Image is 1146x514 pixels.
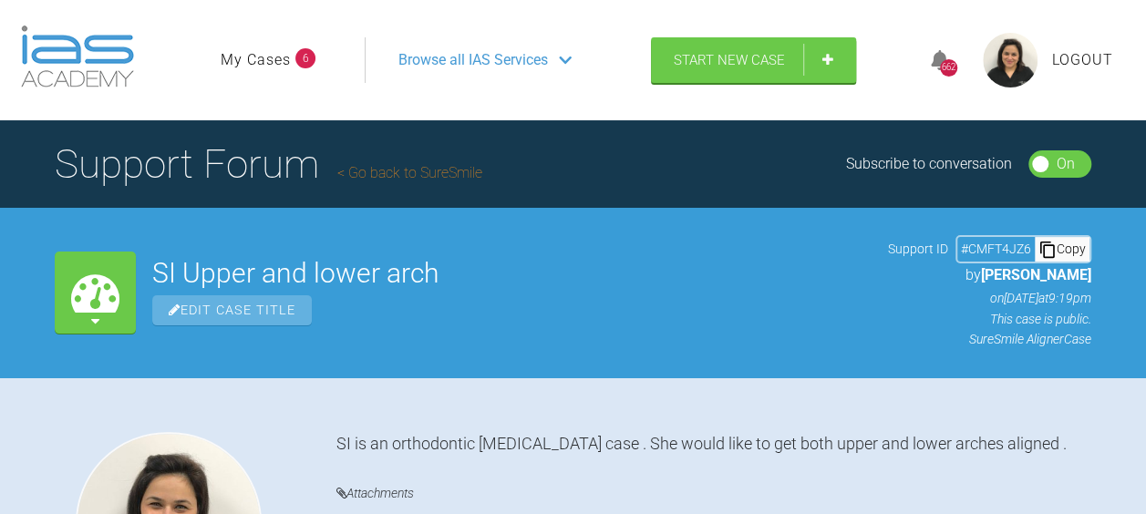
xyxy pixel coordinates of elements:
[152,260,872,287] h2: SI Upper and lower arch
[888,263,1091,287] p: by
[940,59,957,77] div: 662
[336,482,1091,505] h4: Attachments
[337,164,482,181] a: Go back to SureSmile
[1052,48,1113,72] a: Logout
[398,48,548,72] span: Browse all IAS Services
[888,309,1091,329] p: This case is public.
[1035,237,1089,261] div: Copy
[152,295,312,325] span: Edit Case Title
[55,132,482,196] h1: Support Forum
[651,37,856,83] a: Start New Case
[295,48,315,68] span: 6
[21,26,134,87] img: logo-light.3e3ef733.png
[888,288,1091,308] p: on [DATE] at 9:19pm
[846,152,1012,176] div: Subscribe to conversation
[336,432,1091,455] div: SI is an orthodontic [MEDICAL_DATA] case . She would like to get both upper and lower arches alig...
[888,239,948,259] span: Support ID
[674,52,785,68] span: Start New Case
[221,48,291,72] a: My Cases
[957,239,1035,259] div: # CMFT4JZ6
[981,266,1091,283] span: [PERSON_NAME]
[1057,152,1075,176] div: On
[888,329,1091,349] p: SureSmile Aligner Case
[983,33,1038,87] img: profile.png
